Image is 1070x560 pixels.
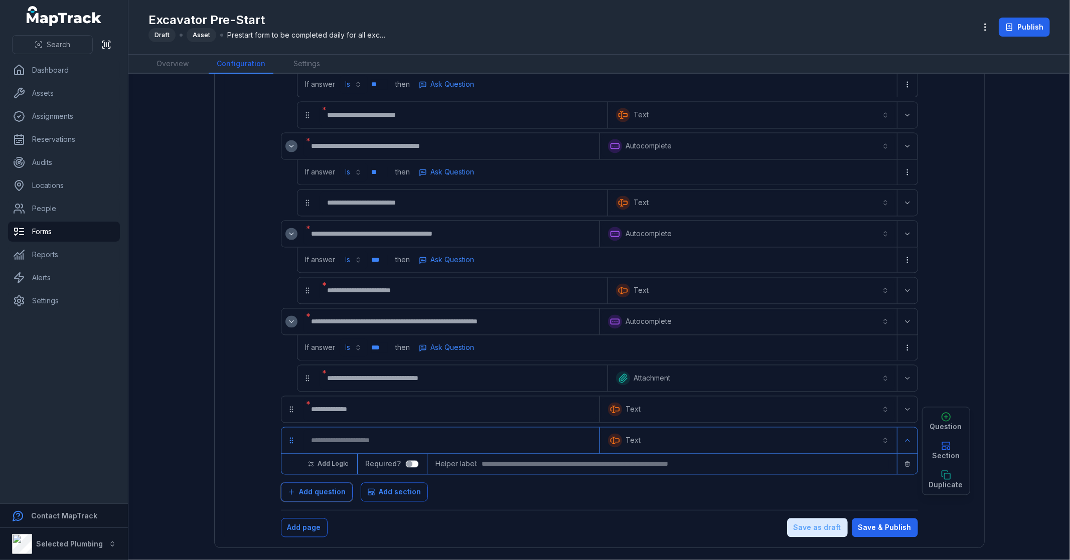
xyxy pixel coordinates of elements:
a: Settings [8,291,120,311]
a: Overview [148,55,197,74]
button: more-detail [899,164,915,180]
a: Settings [285,55,328,74]
button: Search [12,35,93,54]
a: Locations [8,175,120,196]
span: Ask Question [431,343,475,353]
button: Text [610,192,895,214]
span: Duplicate [929,480,963,490]
div: :rsb:-form-item-label [303,399,597,421]
button: Duplicate [923,466,970,495]
a: People [8,199,120,219]
button: Save & Publish [852,518,918,537]
div: drag [297,368,318,389]
a: Alerts [8,268,120,288]
strong: Contact MapTrack [31,511,97,520]
div: :rq9:-form-item-label [320,104,605,126]
button: Add Logic [301,456,355,473]
div: Draft [148,28,176,42]
span: Search [47,40,70,50]
button: Add section [361,483,428,502]
svg: drag [303,375,312,383]
span: Question [930,422,962,432]
button: Text [610,104,895,126]
div: drag [297,281,318,301]
div: :rrn:-form-item-label [281,312,301,332]
div: :rqg:-form-item-label [303,135,597,157]
button: Expand [899,370,915,387]
svg: drag [303,199,312,207]
span: Add section [379,487,421,497]
div: drag [281,431,301,451]
div: drag [281,400,301,420]
svg: drag [303,287,312,295]
a: Audits [8,152,120,172]
button: Autocomplete [602,311,895,333]
button: Expand [899,107,915,123]
button: Text [602,399,895,421]
button: Save as draft [787,518,848,537]
button: Autocomplete [602,223,895,245]
div: Asset [187,28,216,42]
button: Expand [899,433,915,449]
button: Autocomplete [602,135,895,157]
button: Expand [899,195,915,211]
button: Attachment [610,367,895,390]
span: Add question [299,487,346,497]
span: then [396,80,410,90]
button: more-detail [899,252,915,268]
a: Reports [8,245,120,265]
span: then [396,343,410,353]
a: Forms [8,222,120,242]
span: If answer [305,255,336,265]
span: If answer [305,80,336,90]
button: Add page [281,518,328,537]
div: :rr3:-form-item-label [281,224,301,244]
span: If answer [305,167,336,177]
button: more-detail [414,253,479,268]
svg: drag [287,437,295,445]
input: :rsm:-form-item-label [405,460,419,468]
button: Is [340,163,368,181]
div: :rs5:-form-item-label [320,367,605,390]
button: more-detail [899,340,915,356]
svg: drag [287,406,295,414]
button: Question [923,408,970,437]
div: :rr4:-form-item-label [303,223,597,245]
button: Text [602,430,895,452]
strong: Selected Plumbing [36,539,103,548]
div: :rro:-form-item-label [303,311,597,333]
button: Is [340,339,368,357]
button: Text [610,280,895,302]
span: If answer [305,343,336,353]
a: Assignments [8,106,120,126]
a: Reservations [8,129,120,149]
span: Ask Question [431,167,475,177]
button: Section [923,437,970,466]
button: Publish [999,18,1050,37]
button: more-detail [899,77,915,93]
button: Expand [285,140,297,152]
svg: drag [303,111,312,119]
a: Assets [8,83,120,103]
button: Expand [899,138,915,154]
button: Expand [899,314,915,330]
div: drag [297,193,318,213]
div: :rqf:-form-item-label [281,136,301,156]
a: Dashboard [8,60,120,80]
span: Add Logic [318,460,349,468]
span: Helper label: [435,459,478,469]
button: Is [340,76,368,94]
button: more-detail [414,77,479,92]
button: Expand [899,283,915,299]
button: Expand [285,316,297,328]
span: then [396,167,410,177]
a: MapTrack [27,6,102,26]
button: more-detail [414,340,479,355]
span: Section [932,451,960,461]
span: Prestart form to be completed daily for all excavators. [227,30,388,40]
div: :rrh:-form-item-label [320,280,605,302]
button: more-detail [414,165,479,180]
span: Ask Question [431,80,475,90]
div: drag [297,105,318,125]
span: then [396,255,410,265]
